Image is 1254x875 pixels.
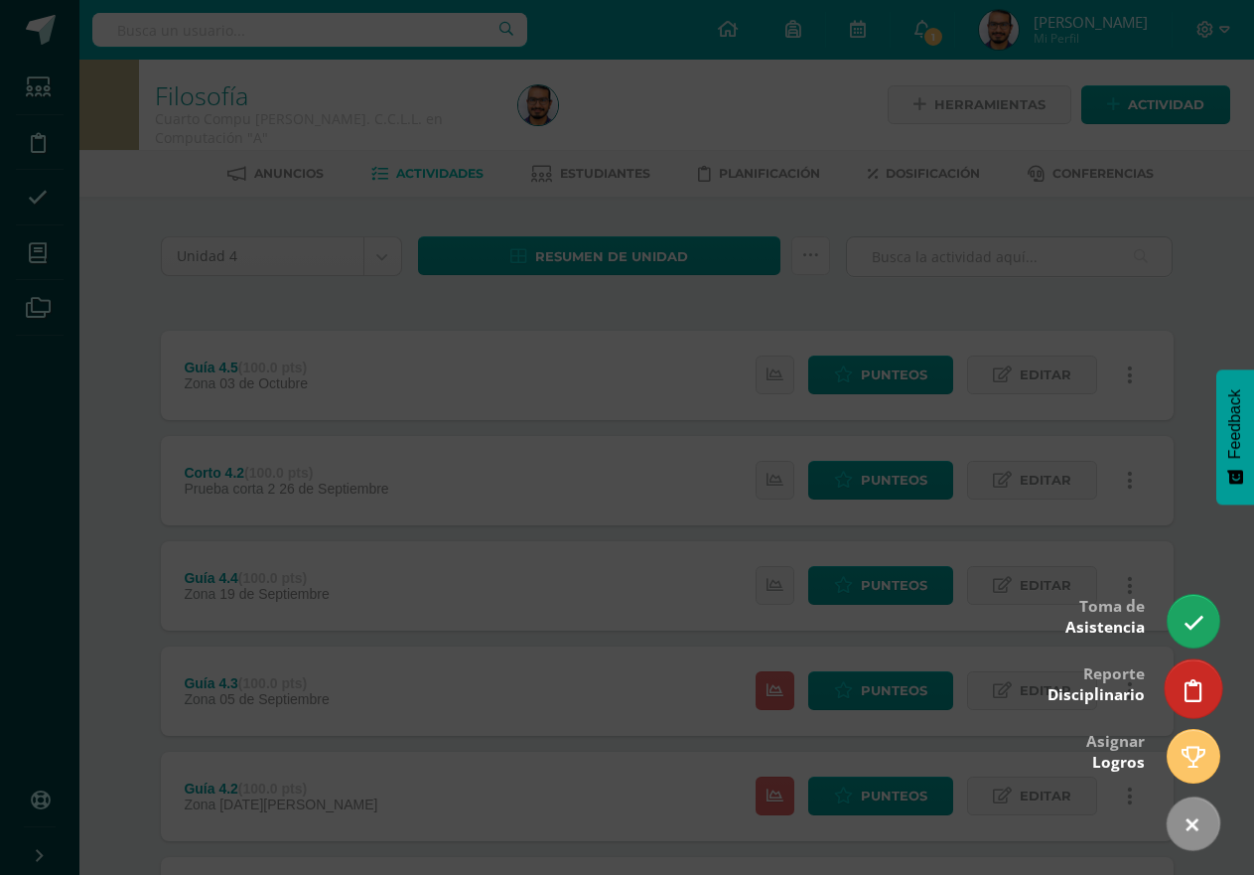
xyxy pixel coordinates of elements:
div: Reporte [1047,651,1145,715]
span: Feedback [1226,389,1244,459]
span: Disciplinario [1047,684,1145,705]
div: Toma de [1065,583,1145,648]
span: Asistencia [1065,617,1145,638]
button: Feedback - Mostrar encuesta [1216,369,1254,505]
div: Asignar [1086,718,1145,783]
span: Logros [1092,752,1145,773]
